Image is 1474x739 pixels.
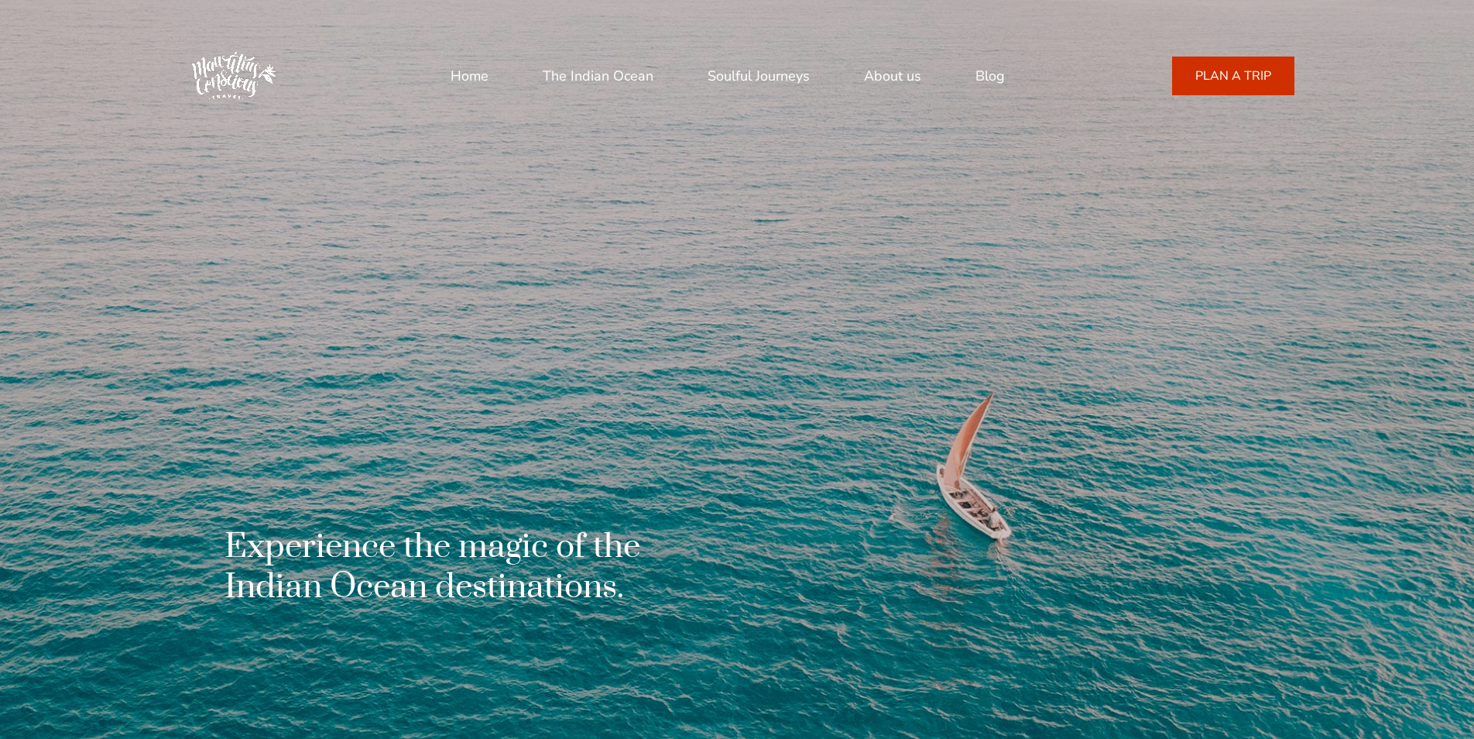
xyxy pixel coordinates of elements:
a: Home [451,57,488,95]
a: The Indian Ocean [543,57,653,95]
a: About us [864,57,921,95]
a: PLAN A TRIP [1172,57,1294,95]
a: Blog [975,57,1005,95]
h1: Experience the magic of the Indian Ocean destinations. [225,527,693,607]
a: Soulful Journeys [708,57,810,95]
